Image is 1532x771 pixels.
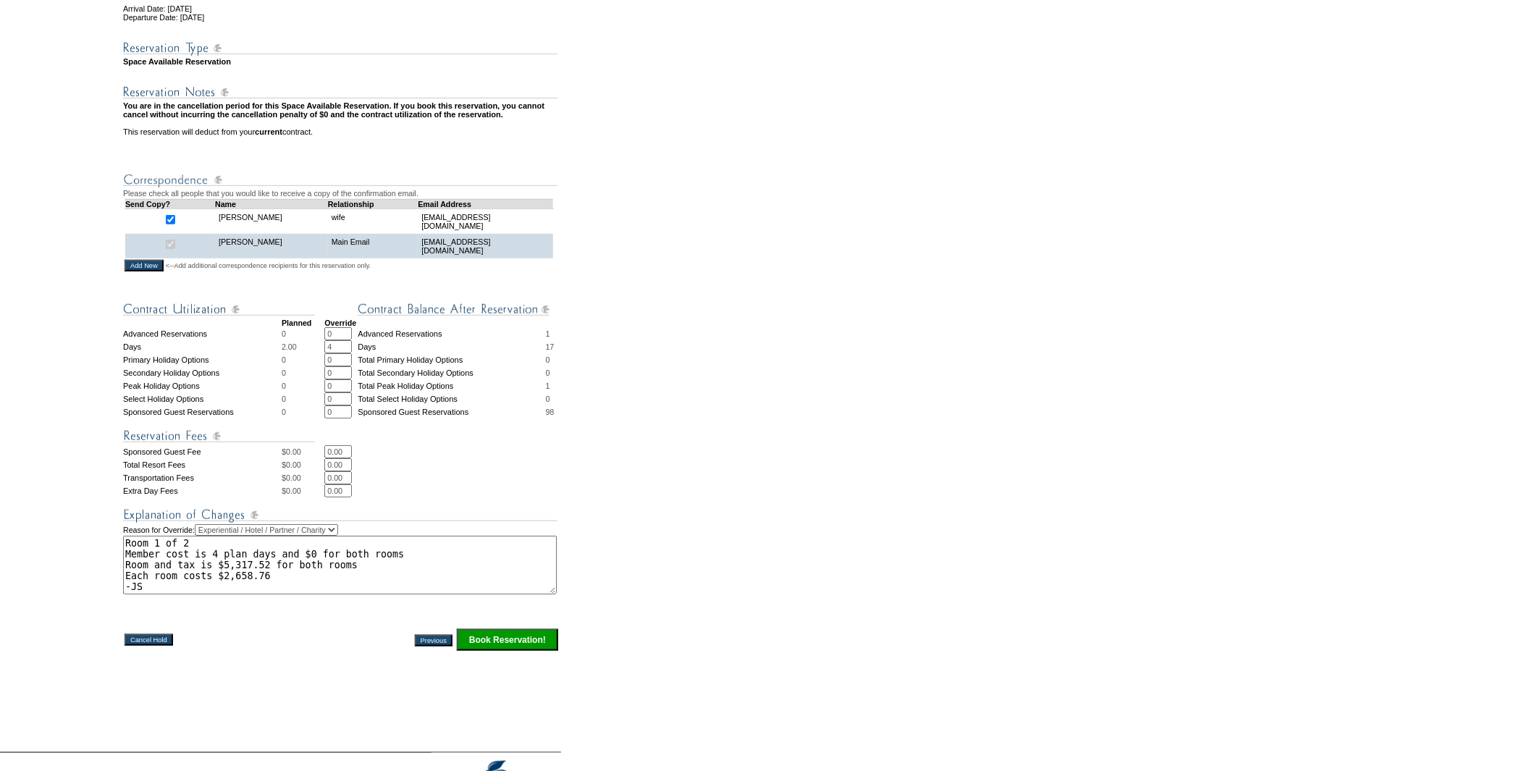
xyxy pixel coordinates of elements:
img: Reservation Type [123,39,557,57]
td: Advanced Reservations [123,327,282,340]
input: Previous [415,635,453,646]
b: current [255,127,282,136]
td: Total Secondary Holiday Options [358,366,545,379]
td: $ [282,484,324,497]
strong: Override [324,319,356,327]
td: Secondary Holiday Options [123,366,282,379]
span: 0.00 [286,447,301,456]
td: Days [123,340,282,353]
span: 0.00 [286,486,301,495]
td: [EMAIL_ADDRESS][DOMAIN_NAME] [418,234,553,258]
td: Transportation Fees [123,471,282,484]
td: [EMAIL_ADDRESS][DOMAIN_NAME] [418,208,553,234]
td: Name [215,199,328,208]
input: Click this button to finalize your reservation. [457,629,558,651]
td: Departure Date: [DATE] [123,13,560,22]
td: Main Email [328,234,418,258]
td: Primary Holiday Options [123,353,282,366]
span: 0 [546,368,550,377]
img: Contract Balance After Reservation [358,300,550,319]
span: 0 [546,395,550,403]
span: 0 [282,368,286,377]
td: Total Peak Holiday Options [358,379,545,392]
span: 17 [546,342,555,351]
span: <--Add additional correspondence recipients for this reservation only. [166,261,371,270]
span: 0.00 [286,473,301,482]
td: [PERSON_NAME] [215,208,328,234]
img: Reservation Notes [123,83,557,101]
td: wife [328,208,418,234]
td: $ [282,445,324,458]
span: 0 [546,355,550,364]
td: Extra Day Fees [123,484,282,497]
td: Sponsored Guest Reservations [358,405,545,418]
span: 0 [282,355,286,364]
input: Add New [125,260,164,271]
img: Contract Utilization [123,300,315,319]
span: 0 [282,329,286,338]
span: 0 [282,382,286,390]
td: Email Address [418,199,553,208]
span: 0 [282,395,286,403]
td: Peak Holiday Options [123,379,282,392]
td: Select Holiday Options [123,392,282,405]
td: Sponsored Guest Fee [123,445,282,458]
span: 0 [282,408,286,416]
td: Total Resort Fees [123,458,282,471]
span: 0.00 [286,460,301,469]
span: 1 [546,329,550,338]
td: Reason for Override: [123,524,560,594]
td: $ [282,471,324,484]
td: Advanced Reservations [358,327,545,340]
span: 1 [546,382,550,390]
td: $ [282,458,324,471]
td: Sponsored Guest Reservations [123,405,282,418]
td: [PERSON_NAME] [215,234,328,258]
td: Space Available Reservation [123,57,560,66]
img: Reservation Fees [123,427,315,445]
td: Relationship [328,199,418,208]
td: This reservation will deduct from your contract. [123,127,560,136]
td: Total Primary Holiday Options [358,353,545,366]
span: 98 [546,408,555,416]
td: Days [358,340,545,353]
td: Total Select Holiday Options [358,392,545,405]
td: Send Copy? [125,199,216,208]
input: Cancel Hold [125,634,173,646]
img: Explanation of Changes [123,506,557,524]
span: Please check all people that you would like to receive a copy of the confirmation email. [123,189,418,198]
td: You are in the cancellation period for this Space Available Reservation. If you book this reserva... [123,101,560,119]
span: 2.00 [282,342,297,351]
strong: Planned [282,319,311,327]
